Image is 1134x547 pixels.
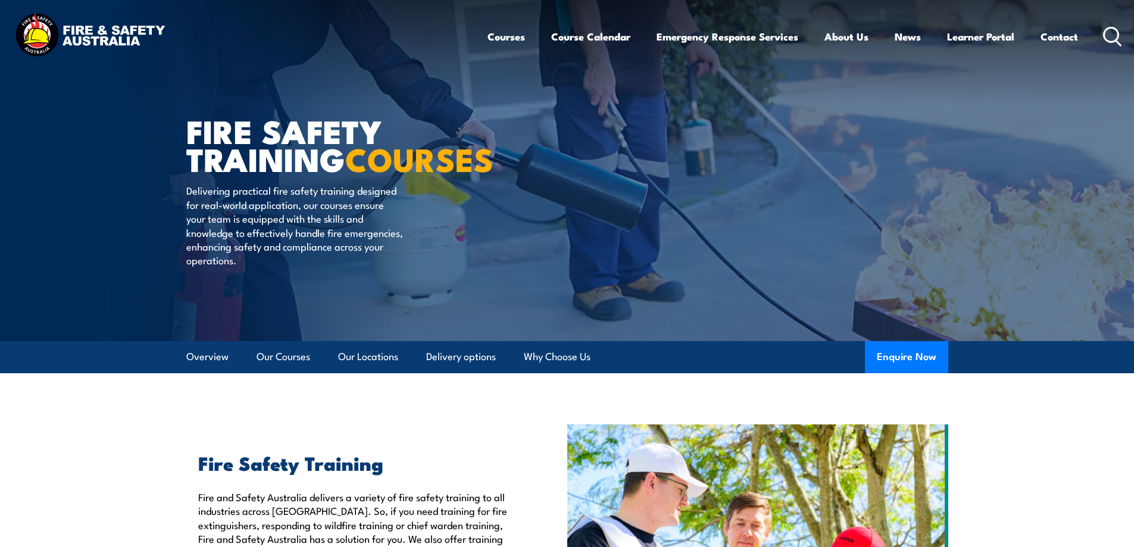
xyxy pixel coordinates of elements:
[865,341,948,373] button: Enquire Now
[186,183,404,267] p: Delivering practical fire safety training designed for real-world application, our courses ensure...
[345,133,493,183] strong: COURSES
[1041,21,1078,52] a: Contact
[947,21,1014,52] a: Learner Portal
[824,21,869,52] a: About Us
[657,21,798,52] a: Emergency Response Services
[524,341,591,373] a: Why Choose Us
[198,454,513,471] h2: Fire Safety Training
[257,341,310,373] a: Our Courses
[895,21,921,52] a: News
[551,21,630,52] a: Course Calendar
[186,117,480,172] h1: FIRE SAFETY TRAINING
[488,21,525,52] a: Courses
[186,341,229,373] a: Overview
[338,341,398,373] a: Our Locations
[426,341,496,373] a: Delivery options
